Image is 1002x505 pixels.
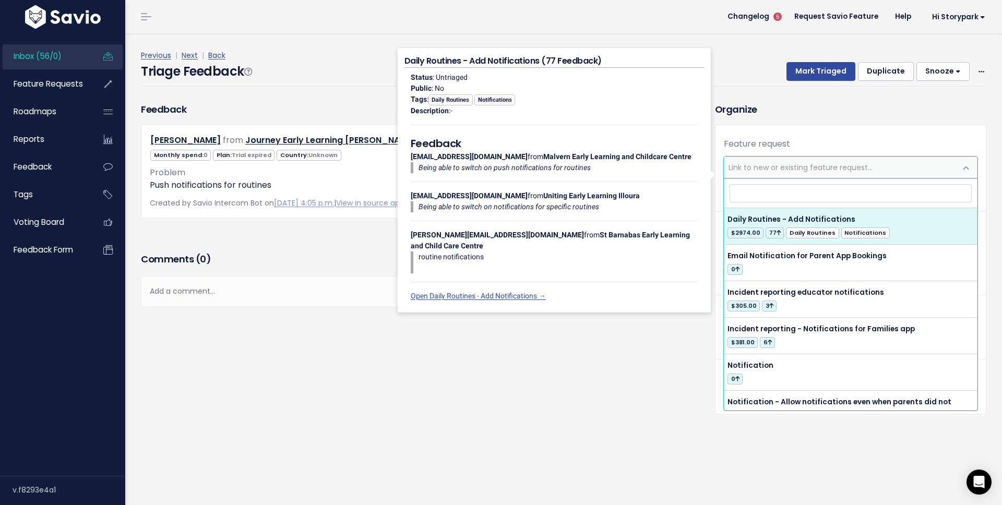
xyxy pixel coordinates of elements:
h4: Daily Routines - Add Notifications (77 Feedback) [404,55,704,68]
span: 0 [200,252,206,266]
h3: Feedback [141,102,186,116]
span: Monthly spend: [150,150,211,161]
h3: Comments ( ) [141,252,682,267]
button: Mark Triaged [786,62,855,81]
span: Feature Requests [14,78,83,89]
a: Open Daily Routines - Add Notifications → [411,292,546,300]
a: Reports [3,127,87,151]
span: Notifications [841,227,890,238]
a: Feature Requests [3,72,87,96]
span: Problem [150,166,185,178]
strong: Malvern Early Learning and Childcare Centre [543,152,691,161]
span: 77 [766,227,784,238]
strong: [EMAIL_ADDRESS][DOMAIN_NAME] [411,191,528,200]
strong: Uniting Early Learning Illoura [543,191,640,200]
a: [DATE] 4:05 p.m. [274,198,334,208]
span: 3 [762,300,777,311]
span: Voting Board [14,217,64,227]
span: Notification [727,360,773,370]
span: Link to new or existing feature request... [729,162,873,173]
span: 6 [760,337,775,348]
span: Daily Routines - Add Notifications [727,214,855,224]
span: | [173,50,180,61]
em: Being able to switch on notifications for specific routines [419,202,599,211]
a: Request Savio Feature [786,9,887,25]
button: Snooze [916,62,970,81]
span: Trial expired [232,151,271,159]
span: | [200,50,206,61]
em: Being able to switch on push notifications for routines [419,163,591,172]
h5: Feedback [411,136,698,151]
a: Journey Early Learning [PERSON_NAME] [245,134,415,146]
strong: [PERSON_NAME][EMAIL_ADDRESS][DOMAIN_NAME] [411,231,584,239]
span: Email Notification for Parent App Bookings [727,251,887,261]
span: Daily Routines [786,227,839,238]
span: $305.00 [727,300,760,311]
h4: Triage Feedback [141,62,252,81]
span: Incident reporting educator notifications [727,287,884,297]
strong: [EMAIL_ADDRESS][DOMAIN_NAME] [411,152,528,161]
a: Inbox (56/0) [3,44,87,68]
img: logo-white.9d6f32f41409.svg [22,5,103,29]
a: Next [182,50,198,61]
span: Notification - Allow notifications even when parents did not respond with comment [727,397,951,419]
span: 0 [727,374,743,384]
span: Tags [14,189,33,200]
span: 0 [727,264,743,275]
span: Country: [277,150,341,161]
a: Back [208,50,225,61]
span: Incident reporting - Notifications for Families app [727,324,915,334]
strong: Status [411,73,433,81]
label: Feature request [724,138,790,150]
div: : Untriaged : No : : from from from [404,68,704,306]
a: Feedback form [3,238,87,262]
span: $2974.00 [727,227,764,238]
div: Add a comment... [141,276,682,307]
span: Daily Routines [428,94,473,105]
strong: Tags [411,95,427,103]
span: from [223,134,243,146]
a: View in source app [336,198,412,208]
span: Reports [14,134,44,145]
span: Roadmaps [14,106,56,117]
a: Roadmaps [3,100,87,124]
span: 0 [204,151,208,159]
span: Plan: [213,150,275,161]
a: Previous [141,50,171,61]
span: Changelog [727,13,769,20]
p: routine notifications ​ [419,251,698,273]
span: Hi Storypark [932,13,985,21]
a: Hi Storypark [920,9,994,25]
strong: Public [411,84,432,92]
span: - [450,106,452,115]
span: Created by Savio Intercom Bot on | [150,198,412,208]
a: Voting Board [3,210,87,234]
span: Feedback [14,161,52,172]
a: Help [887,9,920,25]
a: Tags [3,183,87,207]
a: [PERSON_NAME] [150,134,221,146]
strong: Description [411,106,449,115]
a: Feedback [3,155,87,179]
span: 5 [773,13,782,21]
span: Feedback form [14,244,73,255]
span: Unknown [308,151,338,159]
div: Open Intercom Messenger [967,470,992,495]
p: Push notifications for routines [150,179,673,191]
span: Inbox (56/0) [14,51,62,62]
button: Duplicate [858,62,914,81]
span: Notifications [474,94,515,105]
span: $381.00 [727,337,758,348]
h3: Organize [715,102,986,116]
div: v.f8293e4a1 [13,476,125,503]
